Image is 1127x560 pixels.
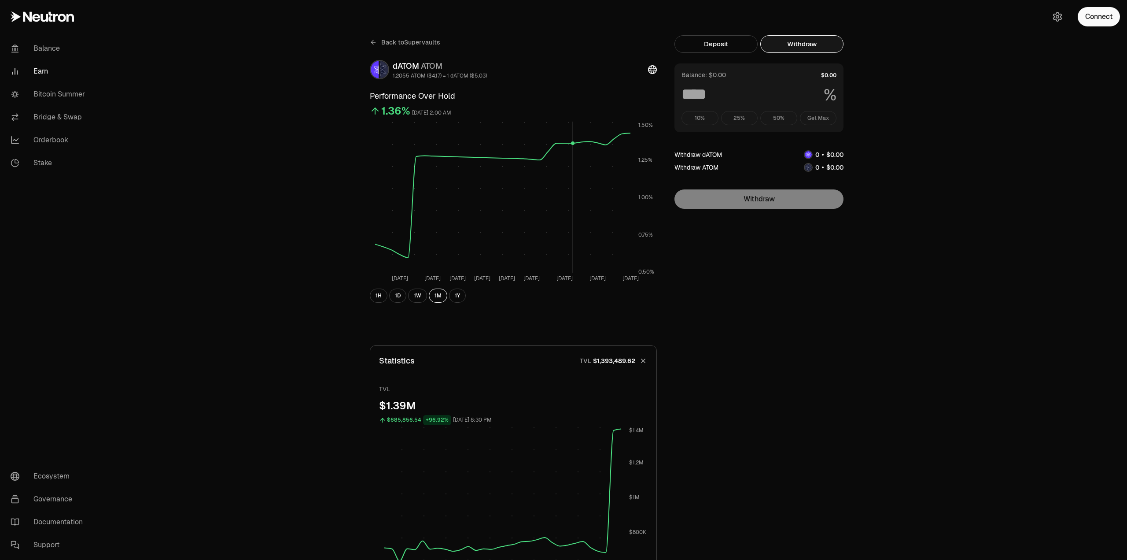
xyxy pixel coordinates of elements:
[370,90,657,102] h3: Performance Over Hold
[638,194,653,201] tspan: 1.00%
[379,399,648,413] div: $1.39M
[622,275,639,282] tspan: [DATE]
[412,108,451,118] div: [DATE] 2:00 AM
[380,61,388,78] img: ATOM Logo
[4,511,95,534] a: Documentation
[4,465,95,488] a: Ecosystem
[580,356,591,365] p: TVL
[449,275,466,282] tspan: [DATE]
[4,129,95,152] a: Orderbook
[1078,7,1120,26] button: Connect
[379,355,415,367] p: Statistics
[429,289,447,303] button: 1M
[370,346,656,376] button: StatisticsTVL$1,393,489.62
[453,415,492,425] div: [DATE] 8:30 PM
[629,427,644,434] tspan: $1.4M
[449,289,466,303] button: 1Y
[424,275,441,282] tspan: [DATE]
[824,86,836,104] span: %
[593,356,635,365] span: $1,393,489.62
[4,152,95,174] a: Stake
[423,415,451,425] div: +96.92%
[805,151,812,158] img: dATOM Logo
[408,289,427,303] button: 1W
[370,35,440,49] a: Back toSupervaults
[474,275,490,282] tspan: [DATE]
[638,156,652,163] tspan: 1.25%
[629,494,640,501] tspan: $1M
[681,70,726,79] div: Balance: $0.00
[370,289,387,303] button: 1H
[379,385,648,393] p: TVL
[638,268,654,275] tspan: 0.50%
[381,104,410,118] div: 1.36%
[499,275,515,282] tspan: [DATE]
[4,106,95,129] a: Bridge & Swap
[674,163,718,172] div: Withdraw ATOM
[371,61,379,78] img: dATOM Logo
[392,275,408,282] tspan: [DATE]
[629,459,644,466] tspan: $1.2M
[421,61,442,71] span: ATOM
[556,275,573,282] tspan: [DATE]
[393,72,487,79] div: 1.2055 ATOM ($4.17) = 1 dATOM ($5.03)
[4,37,95,60] a: Balance
[638,231,653,238] tspan: 0.75%
[674,150,722,159] div: Withdraw dATOM
[674,35,758,53] button: Deposit
[805,164,812,171] img: ATOM Logo
[381,38,440,47] span: Back to Supervaults
[638,122,653,129] tspan: 1.50%
[393,60,487,72] div: dATOM
[4,534,95,556] a: Support
[629,529,646,536] tspan: $800K
[523,275,540,282] tspan: [DATE]
[4,488,95,511] a: Governance
[389,289,406,303] button: 1D
[4,83,95,106] a: Bitcoin Summer
[387,415,421,425] div: $685,856.54
[589,275,606,282] tspan: [DATE]
[4,60,95,83] a: Earn
[760,35,843,53] button: Withdraw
